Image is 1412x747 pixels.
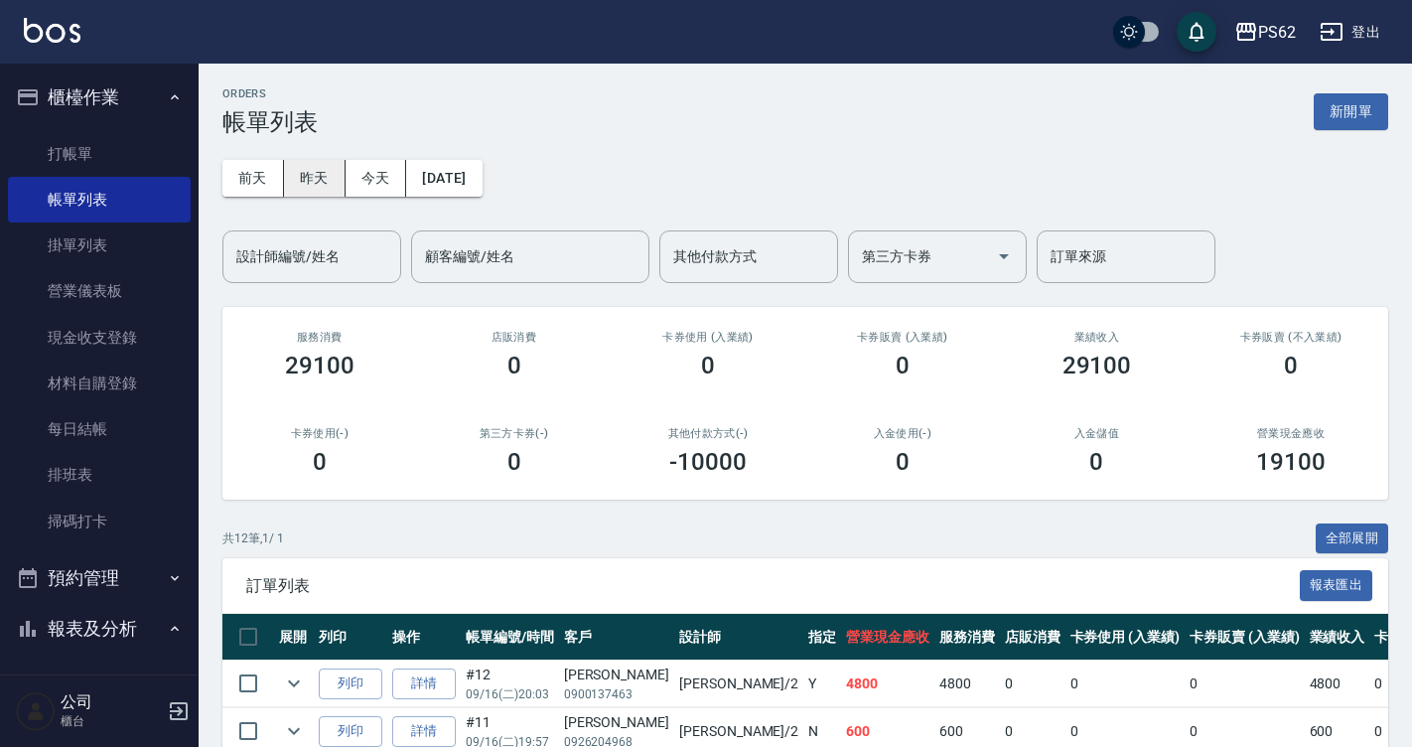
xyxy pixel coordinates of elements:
td: 0 [1065,661,1186,707]
th: 營業現金應收 [841,614,934,661]
div: [PERSON_NAME] [564,712,669,733]
h3: 29100 [285,352,354,379]
h2: 第三方卡券(-) [441,427,588,440]
h2: 卡券販賣 (入業績) [829,331,976,344]
a: 報表目錄 [8,663,191,708]
th: 業績收入 [1305,614,1370,661]
button: 報表及分析 [8,603,191,655]
th: 指定 [803,614,841,661]
span: 訂單列表 [246,576,1300,596]
th: 操作 [387,614,461,661]
h2: 卡券使用(-) [246,427,393,440]
th: 服務消費 [934,614,1000,661]
button: 新開單 [1314,93,1388,130]
button: 登出 [1312,14,1388,51]
h3: 帳單列表 [222,108,318,136]
p: 0900137463 [564,685,669,703]
button: 全部展開 [1316,523,1389,554]
td: 4800 [1305,661,1370,707]
td: 4800 [841,661,934,707]
th: 卡券使用 (入業績) [1065,614,1186,661]
button: PS62 [1226,12,1304,53]
a: 打帳單 [8,131,191,177]
h2: 業績收入 [1024,331,1171,344]
img: Logo [24,18,80,43]
button: 昨天 [284,160,346,197]
button: expand row [279,669,309,698]
a: 現金收支登錄 [8,315,191,361]
button: expand row [279,716,309,746]
button: 今天 [346,160,407,197]
a: 詳情 [392,669,456,699]
p: 共 12 筆, 1 / 1 [222,529,284,547]
td: 0 [1000,661,1065,707]
p: 櫃台 [61,712,162,730]
td: [PERSON_NAME] /2 [674,661,803,707]
h3: 19100 [1256,448,1326,476]
h2: ORDERS [222,87,318,100]
button: [DATE] [406,160,482,197]
h3: 0 [701,352,715,379]
h3: 0 [896,448,910,476]
a: 詳情 [392,716,456,747]
a: 排班表 [8,452,191,498]
h3: 0 [507,352,521,379]
th: 客戶 [559,614,674,661]
h2: 卡券販賣 (不入業績) [1217,331,1364,344]
h3: 0 [1284,352,1298,379]
h3: -10000 [669,448,747,476]
h3: 0 [896,352,910,379]
h2: 其他付款方式(-) [635,427,781,440]
th: 設計師 [674,614,803,661]
button: 櫃檯作業 [8,72,191,123]
td: Y [803,661,841,707]
a: 掃碼打卡 [8,499,191,544]
a: 新開單 [1314,101,1388,120]
img: Person [16,691,56,731]
h3: 0 [507,448,521,476]
a: 掛單列表 [8,223,191,268]
h3: 0 [313,448,327,476]
a: 帳單列表 [8,177,191,223]
a: 報表匯出 [1300,575,1373,594]
div: PS62 [1258,20,1296,45]
a: 營業儀表板 [8,268,191,314]
th: 卡券販賣 (入業績) [1185,614,1305,661]
h2: 入金使用(-) [829,427,976,440]
h3: 服務消費 [246,331,393,344]
h2: 店販消費 [441,331,588,344]
button: 列印 [319,716,382,747]
th: 店販消費 [1000,614,1065,661]
td: #12 [461,661,559,707]
button: 報表匯出 [1300,570,1373,601]
button: save [1177,12,1216,52]
th: 展開 [274,614,314,661]
button: 前天 [222,160,284,197]
a: 每日結帳 [8,406,191,452]
button: Open [988,240,1020,272]
td: 4800 [934,661,1000,707]
h2: 入金儲值 [1024,427,1171,440]
a: 材料自購登錄 [8,361,191,406]
div: [PERSON_NAME] [564,665,669,685]
h3: 0 [1089,448,1103,476]
h2: 卡券使用 (入業績) [635,331,781,344]
button: 列印 [319,669,382,699]
h3: 29100 [1062,352,1132,379]
h2: 營業現金應收 [1217,427,1364,440]
p: 09/16 (二) 20:03 [466,685,554,703]
th: 帳單編號/時間 [461,614,559,661]
th: 列印 [314,614,387,661]
button: 預約管理 [8,552,191,604]
td: 0 [1185,661,1305,707]
h5: 公司 [61,692,162,712]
